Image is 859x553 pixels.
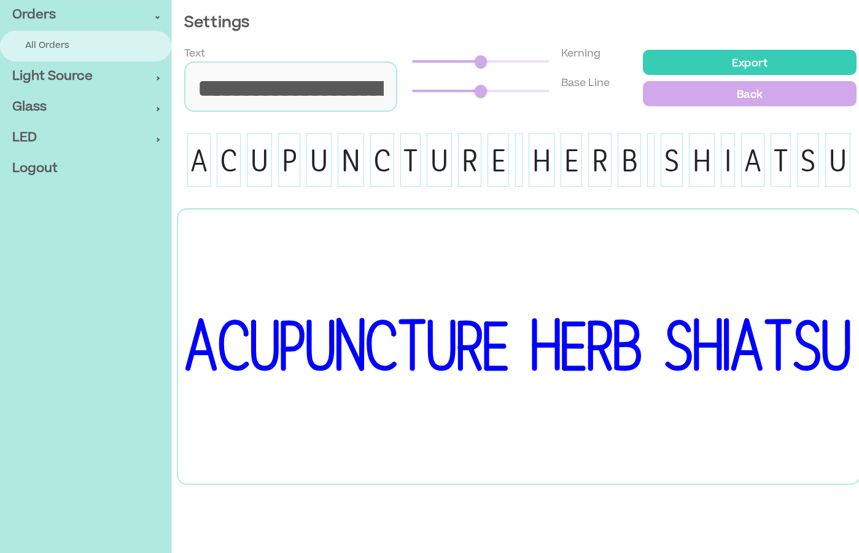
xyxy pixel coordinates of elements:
[370,133,394,187] div: C
[721,133,735,187] div: I
[12,6,156,25] span: Orders
[561,76,610,91] label: Base Line
[661,133,683,187] div: S
[247,133,272,187] div: U
[650,85,849,103] p: Back
[278,133,300,187] div: P
[12,129,156,147] span: LED
[25,40,158,53] span: All Orders
[458,133,481,187] div: R
[650,53,849,71] p: Export
[12,68,156,86] span: Light Source
[825,133,850,187] div: U
[643,50,856,75] button: Export
[561,133,582,187] div: E
[741,133,764,187] div: A
[12,98,156,117] span: Glass
[338,133,364,187] div: N
[184,47,205,61] label: Text
[588,133,612,187] div: R
[12,160,159,178] span: Logout
[400,133,421,187] div: T
[187,133,211,187] div: A
[771,133,791,187] div: T
[427,133,452,187] div: U
[689,133,715,187] div: H
[488,133,509,187] div: E
[306,133,332,187] div: U
[797,133,819,187] div: S
[618,133,641,187] div: B
[217,133,241,187] div: C
[529,133,554,187] div: H
[184,12,853,34] p: Settings
[643,81,856,106] button: Back
[561,47,601,61] label: Kerning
